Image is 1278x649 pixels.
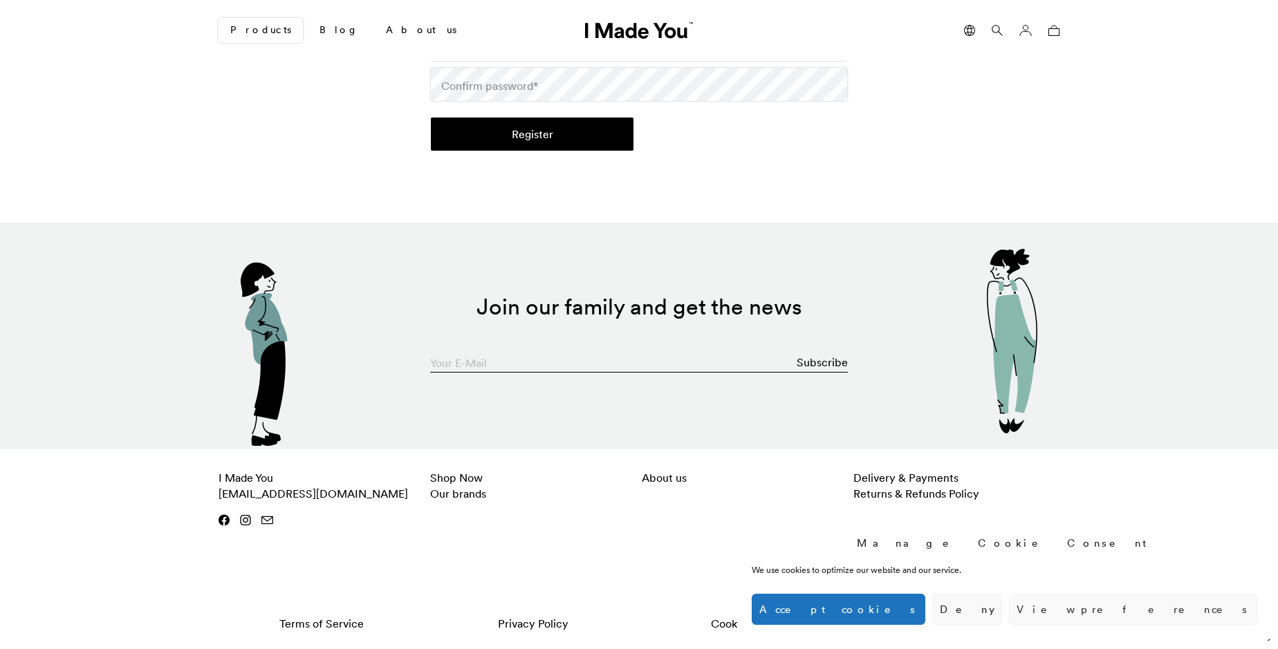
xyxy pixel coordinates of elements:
div: We use cookies to optimize our website and our service. [752,564,1052,576]
a: About us [375,19,467,42]
button: Deny [932,594,1002,625]
a: Returns & Refunds Policy [853,487,979,500]
a: Terms of Service [219,609,425,638]
a: About us [642,471,687,485]
a: Cookie Policy [642,609,848,638]
button: Register [431,117,633,151]
a: Delivery & Payments [853,471,958,485]
a: Our brands [430,487,486,500]
a: Shop Now [430,471,483,485]
a: [EMAIL_ADDRESS][DOMAIN_NAME] [219,487,408,500]
a: Products [219,18,303,43]
a: Blog [308,19,369,42]
button: Subscribe [797,348,848,376]
h2: Join our family and get the news [259,294,1019,320]
button: Accept cookies [752,594,925,625]
p: I Made You [219,470,425,502]
div: Manage Cookie Consent [857,536,1153,550]
button: View preferences [1009,594,1257,625]
a: Privacy Policy [430,609,636,638]
label: Confirm password [441,77,538,94]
